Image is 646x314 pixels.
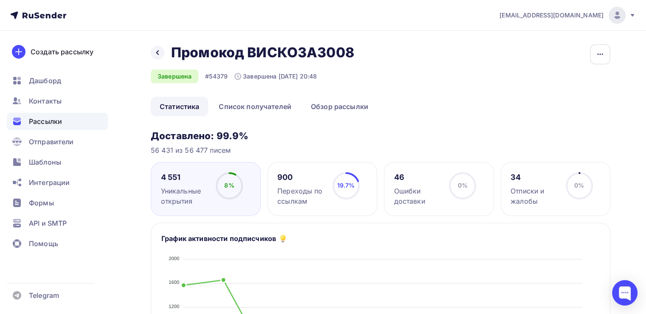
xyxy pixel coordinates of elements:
[161,172,209,182] div: 4 551
[161,233,276,244] h5: График активности подписчиков
[7,154,108,171] a: Шаблоны
[29,290,59,300] span: Telegram
[161,186,209,206] div: Уникальные открытия
[499,7,636,24] a: [EMAIL_ADDRESS][DOMAIN_NAME]
[151,130,610,142] h3: Доставлено: 99.9%
[171,44,354,61] h2: Промокод ВИСКОЗА3008
[169,256,179,261] tspan: 2000
[337,182,355,189] span: 19.7%
[302,97,377,116] a: Обзор рассылки
[29,238,58,249] span: Помощь
[29,177,70,188] span: Интеграции
[511,186,558,206] div: Отписки и жалобы
[499,11,604,20] span: [EMAIL_ADDRESS][DOMAIN_NAME]
[151,145,610,155] div: 56 431 из 56 477 писем
[7,194,108,211] a: Формы
[29,76,61,86] span: Дашборд
[234,72,317,81] div: Завершена [DATE] 20:48
[29,137,74,147] span: Отправители
[511,172,558,182] div: 34
[210,97,300,116] a: Список получателей
[151,70,198,83] div: Завершена
[7,113,108,130] a: Рассылки
[169,304,179,309] tspan: 1200
[457,182,467,189] span: 0%
[169,280,179,285] tspan: 1600
[151,97,208,116] a: Статистика
[31,47,93,57] div: Создать рассылку
[7,72,108,89] a: Дашборд
[394,186,442,206] div: Ошибки доставки
[205,72,228,81] div: #54379
[7,93,108,109] a: Контакты
[7,133,108,150] a: Отправители
[277,172,325,182] div: 900
[29,116,62,126] span: Рассылки
[574,182,584,189] span: 0%
[394,172,442,182] div: 46
[29,157,61,167] span: Шаблоны
[29,198,54,208] span: Формы
[224,182,234,189] span: 8%
[29,218,67,228] span: API и SMTP
[29,96,62,106] span: Контакты
[277,186,325,206] div: Переходы по ссылкам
